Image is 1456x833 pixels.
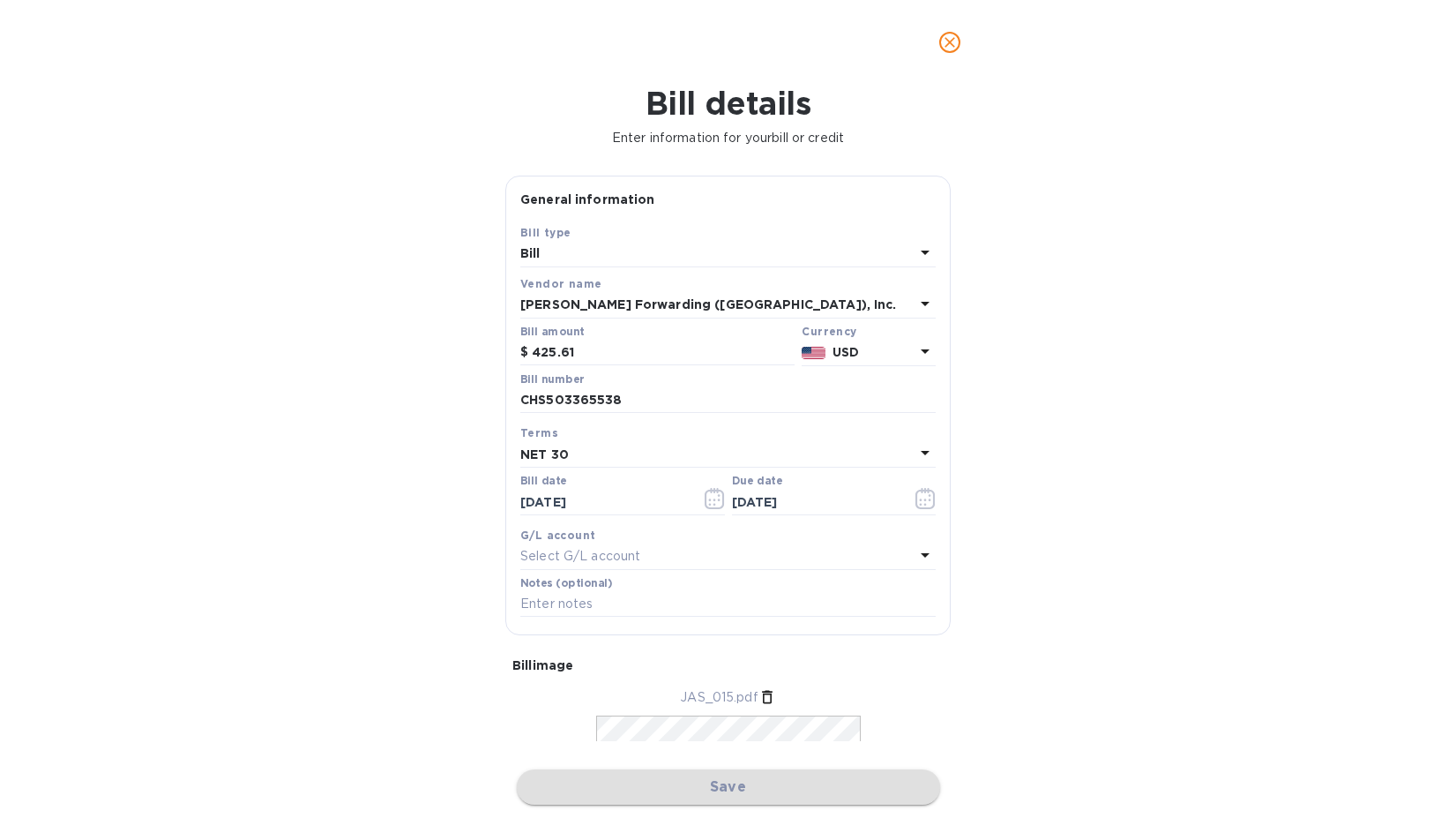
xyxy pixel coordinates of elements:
input: Due date [732,489,899,515]
label: Bill number [520,374,584,385]
b: USD [833,345,859,359]
h1: Bill details [14,85,1442,122]
b: Terms [520,426,558,439]
b: General information [520,192,655,206]
button: close [929,21,971,64]
div: $ [520,340,532,366]
b: Bill type [520,226,571,239]
input: Select date [520,489,687,515]
p: Bill image [512,657,944,674]
b: NET 30 [520,447,569,462]
b: Currency [802,325,856,338]
input: $ Enter bill amount [532,340,795,366]
p: Enter information for your bill or credit [14,129,1442,147]
p: JAS_015.pdf [680,688,758,707]
label: Due date [732,477,782,487]
input: Enter notes [520,591,936,618]
b: Bill [520,246,541,260]
label: Bill amount [520,326,584,337]
b: [PERSON_NAME] Forwarding ([GEOGRAPHIC_DATA]), Inc. [520,297,897,311]
p: Select G/L account [520,547,640,566]
b: Vendor name [520,277,601,290]
label: Notes (optional) [520,578,613,589]
img: USD [802,347,825,359]
input: Enter bill number [520,387,936,414]
label: Bill date [520,477,567,487]
b: G/L account [520,529,595,542]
